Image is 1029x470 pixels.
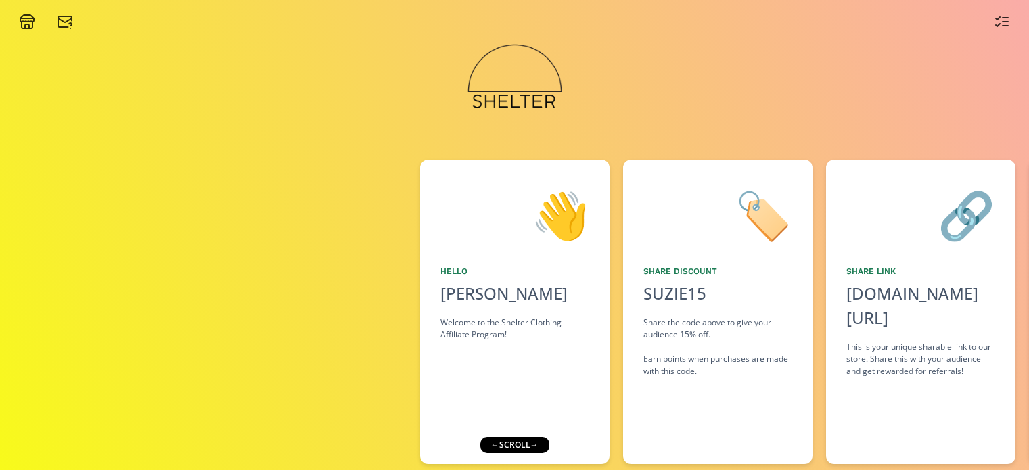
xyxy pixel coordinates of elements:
img: 8vjNX9rJa8Ux [464,41,566,142]
div: 👋 [440,180,589,249]
div: [DOMAIN_NAME][URL] [846,281,995,330]
div: Welcome to the Shelter Clothing Affiliate Program! [440,316,589,341]
div: [PERSON_NAME] [440,281,589,306]
div: Share the code above to give your audience 15% off. Earn points when purchases are made with this... [643,316,792,377]
div: Share Link [846,265,995,277]
div: ← scroll → [480,437,549,453]
div: 🏷️ [643,180,792,249]
div: SUZIE15 [643,281,706,306]
div: 🔗 [846,180,995,249]
div: Hello [440,265,589,277]
div: This is your unique sharable link to our store. Share this with your audience and get rewarded fo... [846,341,995,377]
div: Share Discount [643,265,792,277]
